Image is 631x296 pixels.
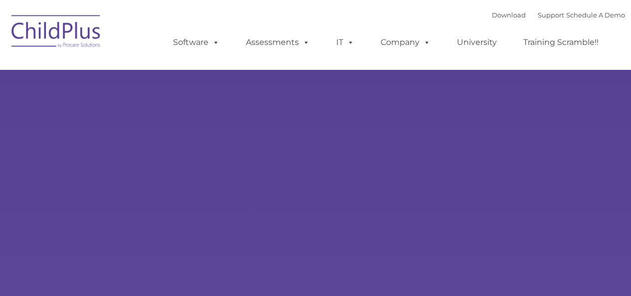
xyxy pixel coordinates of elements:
[163,32,229,52] a: Software
[538,11,564,19] a: Support
[6,8,106,58] img: ChildPlus by Procare Solutions
[492,11,526,19] a: Download
[492,11,625,19] font: |
[326,32,364,52] a: IT
[513,32,609,52] a: Training Scramble!!
[371,32,440,52] a: Company
[236,32,320,52] a: Assessments
[566,11,625,19] a: Schedule A Demo
[447,32,507,52] a: University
